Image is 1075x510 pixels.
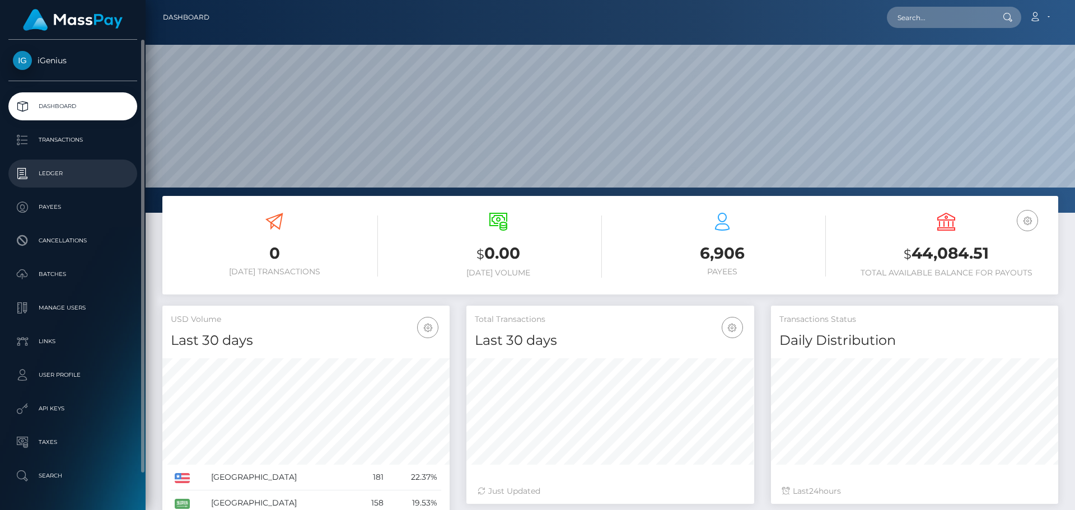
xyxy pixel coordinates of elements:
[476,246,484,262] small: $
[13,434,133,451] p: Taxes
[8,160,137,188] a: Ledger
[8,428,137,456] a: Taxes
[782,485,1047,497] div: Last hours
[23,9,123,31] img: MassPay Logo
[395,268,602,278] h6: [DATE] Volume
[171,242,378,264] h3: 0
[163,6,209,29] a: Dashboard
[171,267,378,277] h6: [DATE] Transactions
[13,232,133,249] p: Cancellations
[8,395,137,423] a: API Keys
[13,51,32,70] img: iGenius
[8,462,137,490] a: Search
[8,92,137,120] a: Dashboard
[13,333,133,350] p: Links
[619,267,826,277] h6: Payees
[809,486,819,496] span: 24
[175,499,190,509] img: SA.png
[8,55,137,65] span: iGenius
[171,331,441,350] h4: Last 30 days
[8,361,137,389] a: User Profile
[13,300,133,316] p: Manage Users
[13,132,133,148] p: Transactions
[387,465,442,490] td: 22.37%
[887,7,992,28] input: Search...
[356,465,387,490] td: 181
[395,242,602,265] h3: 0.00
[8,227,137,255] a: Cancellations
[478,485,742,497] div: Just Updated
[13,367,133,383] p: User Profile
[175,473,190,483] img: US.png
[13,467,133,484] p: Search
[13,266,133,283] p: Batches
[207,465,356,490] td: [GEOGRAPHIC_DATA]
[13,199,133,216] p: Payees
[779,331,1050,350] h4: Daily Distribution
[13,98,133,115] p: Dashboard
[843,268,1050,278] h6: Total Available Balance for Payouts
[171,314,441,325] h5: USD Volume
[8,294,137,322] a: Manage Users
[8,260,137,288] a: Batches
[13,400,133,417] p: API Keys
[8,327,137,355] a: Links
[8,126,137,154] a: Transactions
[779,314,1050,325] h5: Transactions Status
[843,242,1050,265] h3: 44,084.51
[8,193,137,221] a: Payees
[475,314,745,325] h5: Total Transactions
[13,165,133,182] p: Ledger
[619,242,826,264] h3: 6,906
[475,331,745,350] h4: Last 30 days
[904,246,912,262] small: $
